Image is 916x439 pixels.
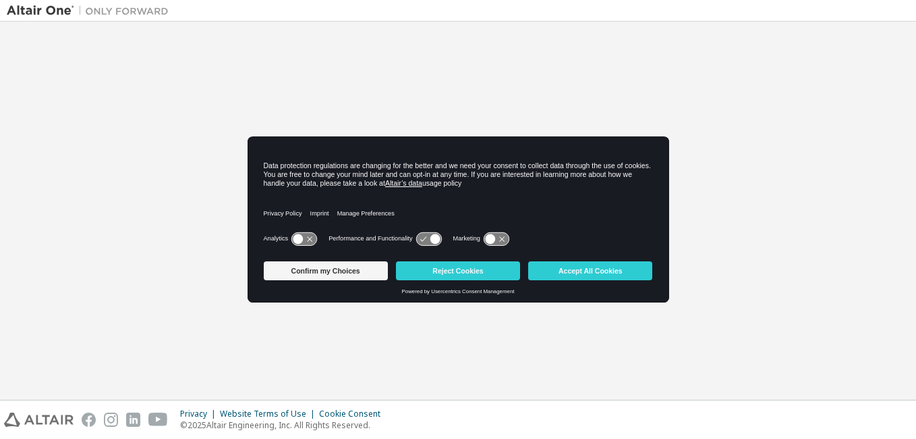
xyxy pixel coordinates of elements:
div: Privacy [180,409,220,419]
img: youtube.svg [148,413,168,427]
p: © 2025 Altair Engineering, Inc. All Rights Reserved. [180,419,389,431]
img: instagram.svg [104,413,118,427]
img: facebook.svg [82,413,96,427]
div: Cookie Consent [319,409,389,419]
div: Website Terms of Use [220,409,319,419]
img: Altair One [7,4,175,18]
img: altair_logo.svg [4,413,74,427]
img: linkedin.svg [126,413,140,427]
